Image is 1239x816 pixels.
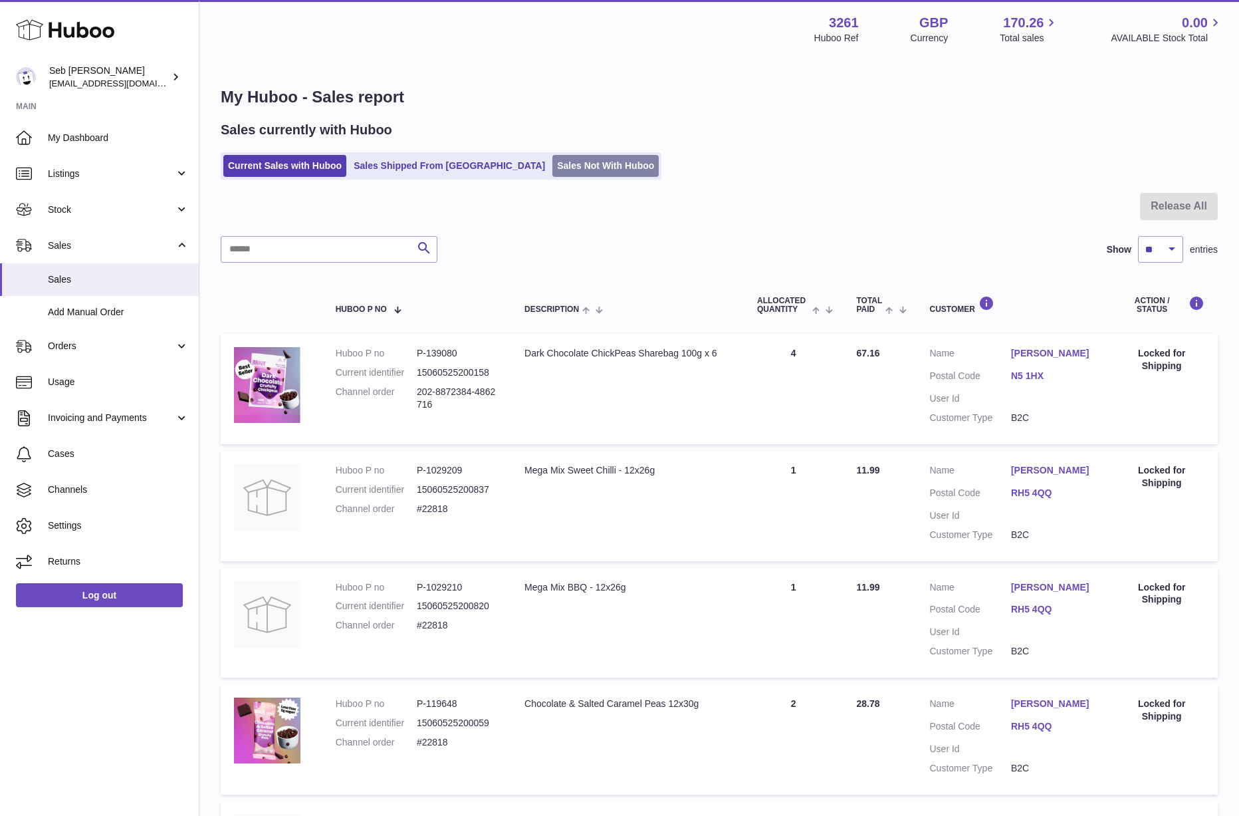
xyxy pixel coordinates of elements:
[930,603,1011,619] dt: Postal Code
[524,698,731,710] div: Chocolate & Salted Caramel Peas 12x30g
[930,412,1011,424] dt: Customer Type
[1011,370,1092,382] a: N5 1HX
[930,720,1011,736] dt: Postal Code
[417,483,498,496] dd: 15060525200837
[48,168,175,180] span: Listings
[48,519,189,532] span: Settings
[1011,529,1092,541] dd: B2C
[1011,762,1092,775] dd: B2C
[930,370,1011,386] dt: Postal Code
[1011,412,1092,424] dd: B2C
[744,568,843,678] td: 1
[911,32,949,45] div: Currency
[1000,32,1059,45] span: Total sales
[221,121,392,139] h2: Sales currently with Huboo
[234,347,300,422] img: 32611658329185.jpg
[349,155,550,177] a: Sales Shipped From [GEOGRAPHIC_DATA]
[1111,32,1223,45] span: AVAILABLE Stock Total
[1011,581,1092,594] a: [PERSON_NAME]
[221,86,1218,108] h1: My Huboo - Sales report
[524,305,579,314] span: Description
[48,483,189,496] span: Channels
[336,386,417,411] dt: Channel order
[48,306,189,319] span: Add Manual Order
[1003,14,1044,32] span: 170.26
[336,305,387,314] span: Huboo P no
[1011,698,1092,710] a: [PERSON_NAME]
[744,451,843,561] td: 1
[856,465,879,476] span: 11.99
[417,619,498,632] dd: #22818
[48,204,175,216] span: Stock
[524,347,731,360] div: Dark Chocolate ChickPeas Sharebag 100g x 6
[48,273,189,286] span: Sales
[1011,720,1092,733] a: RH5 4QQ
[1119,347,1204,372] div: Locked for Shipping
[48,376,189,388] span: Usage
[1111,14,1223,45] a: 0.00 AVAILABLE Stock Total
[336,581,417,594] dt: Huboo P no
[336,483,417,496] dt: Current identifier
[48,239,175,252] span: Sales
[1011,645,1092,658] dd: B2C
[930,464,1011,480] dt: Name
[16,67,36,87] img: ecom@bravefoods.co.uk
[1011,487,1092,499] a: RH5 4QQ
[417,581,498,594] dd: P-1029210
[234,698,300,763] img: 32611658329658.jpg
[336,600,417,612] dt: Current identifier
[1011,347,1092,360] a: [PERSON_NAME]
[49,65,169,90] div: Seb [PERSON_NAME]
[48,132,189,144] span: My Dashboard
[16,583,183,607] a: Log out
[1119,464,1204,489] div: Locked for Shipping
[223,155,346,177] a: Current Sales with Huboo
[336,366,417,379] dt: Current identifier
[336,619,417,632] dt: Channel order
[744,334,843,444] td: 4
[856,582,879,593] span: 11.99
[336,698,417,710] dt: Huboo P no
[417,600,498,612] dd: 15060525200820
[417,717,498,730] dd: 15060525200059
[417,698,498,710] dd: P-119648
[417,386,498,411] dd: 202-8872384-4862716
[417,366,498,379] dd: 15060525200158
[1107,243,1131,256] label: Show
[930,645,1011,658] dt: Customer Type
[417,503,498,515] dd: #22818
[336,717,417,730] dt: Current identifier
[1011,464,1092,477] a: [PERSON_NAME]
[234,581,300,648] img: no-photo.jpg
[524,581,731,594] div: Mega Mix BBQ - 12x26g
[930,392,1011,405] dt: User Id
[930,698,1011,714] dt: Name
[49,78,195,88] span: [EMAIL_ADDRESS][DOMAIN_NAME]
[856,348,879,358] span: 67.16
[930,529,1011,541] dt: Customer Type
[524,464,731,477] div: Mega Mix Sweet Chilli - 12x26g
[829,14,859,32] strong: 3261
[552,155,659,177] a: Sales Not With Huboo
[757,297,809,314] span: ALLOCATED Quantity
[48,412,175,424] span: Invoicing and Payments
[48,340,175,352] span: Orders
[1000,14,1059,45] a: 170.26 Total sales
[417,736,498,749] dd: #22818
[336,347,417,360] dt: Huboo P no
[856,698,879,709] span: 28.78
[930,626,1011,638] dt: User Id
[336,464,417,477] dt: Huboo P no
[1182,14,1208,32] span: 0.00
[417,347,498,360] dd: P-139080
[930,581,1011,597] dt: Name
[234,464,300,531] img: no-photo.jpg
[336,503,417,515] dt: Channel order
[930,762,1011,775] dt: Customer Type
[1119,698,1204,723] div: Locked for Shipping
[930,296,1093,314] div: Customer
[930,743,1011,755] dt: User Id
[744,684,843,795] td: 2
[1119,581,1204,607] div: Locked for Shipping
[48,555,189,568] span: Returns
